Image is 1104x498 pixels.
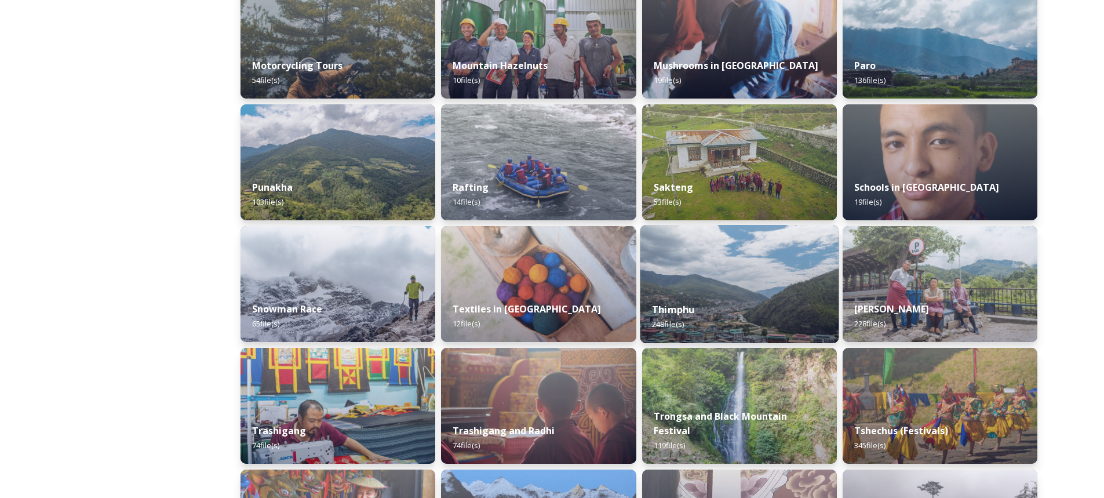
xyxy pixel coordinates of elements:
[854,440,886,450] span: 345 file(s)
[854,75,886,85] span: 136 file(s)
[654,181,693,194] strong: Sakteng
[654,440,685,450] span: 119 file(s)
[854,181,999,194] strong: Schools in [GEOGRAPHIC_DATA]
[453,181,489,194] strong: Rafting
[252,318,279,329] span: 65 file(s)
[441,226,636,342] img: _SCH9806.jpg
[241,104,435,220] img: 2022-10-01%252012.59.42.jpg
[854,303,929,315] strong: [PERSON_NAME]
[252,59,343,72] strong: Motorcycling Tours
[654,75,681,85] span: 19 file(s)
[441,104,636,220] img: f73f969a-3aba-4d6d-a863-38e7472ec6b1.JPG
[652,319,684,329] span: 248 file(s)
[854,197,881,207] span: 19 file(s)
[843,226,1037,342] img: Trashi%2520Yangtse%2520090723%2520by%2520Amp%2520Sripimanwat-187.jpg
[241,226,435,342] img: Snowman%2520Race41.jpg
[241,348,435,464] img: Trashigang%2520and%2520Rangjung%2520060723%2520by%2520Amp%2520Sripimanwat-66.jpg
[252,197,283,207] span: 103 file(s)
[441,348,636,464] img: Trashigang%2520and%2520Rangjung%2520060723%2520by%2520Amp%2520Sripimanwat-32.jpg
[453,440,480,450] span: 74 file(s)
[453,75,480,85] span: 10 file(s)
[652,303,694,316] strong: Thimphu
[640,225,839,343] img: Thimphu%2520190723%2520by%2520Amp%2520Sripimanwat-43.jpg
[642,348,837,464] img: 2022-10-01%252018.12.56.jpg
[252,303,322,315] strong: Snowman Race
[642,104,837,220] img: Sakteng%2520070723%2520by%2520Nantawat-5.jpg
[252,181,293,194] strong: Punakha
[252,440,279,450] span: 74 file(s)
[843,104,1037,220] img: _SCH2151_FINAL_RGB.jpg
[854,424,948,437] strong: Tshechus (Festivals)
[654,59,818,72] strong: Mushrooms in [GEOGRAPHIC_DATA]
[843,348,1037,464] img: Dechenphu%2520Festival14.jpg
[453,424,555,437] strong: Trashigang and Radhi
[854,59,876,72] strong: Paro
[453,59,548,72] strong: Mountain Hazelnuts
[654,410,787,437] strong: Trongsa and Black Mountain Festival
[453,303,601,315] strong: Textiles in [GEOGRAPHIC_DATA]
[252,424,306,437] strong: Trashigang
[654,197,681,207] span: 53 file(s)
[453,318,480,329] span: 12 file(s)
[854,318,886,329] span: 228 file(s)
[252,75,279,85] span: 54 file(s)
[453,197,480,207] span: 14 file(s)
